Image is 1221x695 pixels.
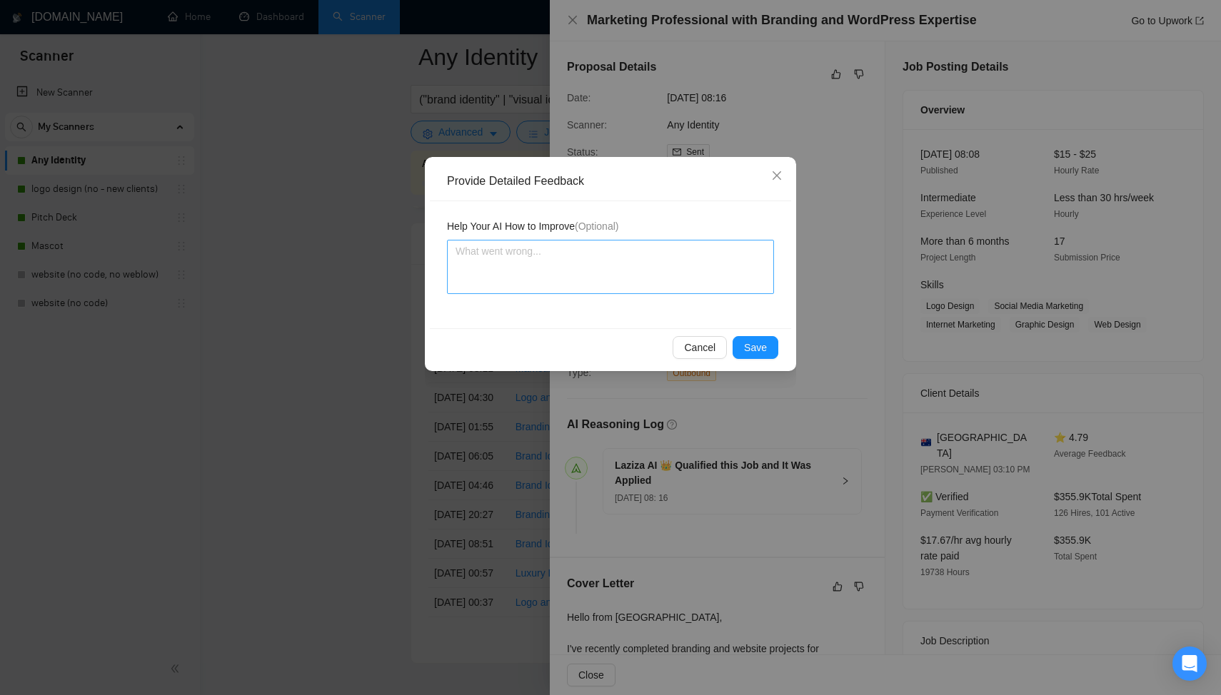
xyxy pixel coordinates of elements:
span: Save [744,340,767,355]
div: Open Intercom Messenger [1172,646,1207,681]
span: close [771,170,783,181]
button: Cancel [673,336,727,359]
div: Provide Detailed Feedback [447,173,784,189]
span: (Optional) [575,220,618,232]
button: Save [733,336,778,359]
span: Help Your AI How to Improve [447,218,618,234]
span: Cancel [684,340,715,355]
button: Close [758,157,796,196]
